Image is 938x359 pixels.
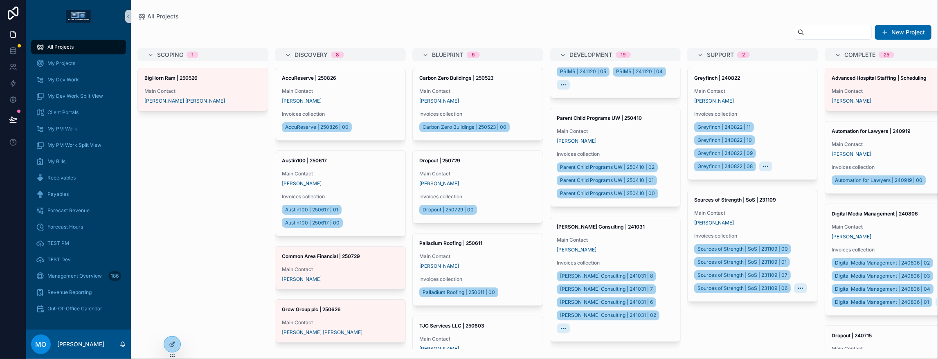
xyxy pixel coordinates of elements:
[557,260,674,266] span: Invoices collection
[31,138,126,153] a: My PM Work Split View
[47,60,75,67] span: My Projects
[47,256,71,263] span: TEST Dev
[707,51,734,59] span: Support
[282,180,322,187] span: [PERSON_NAME]
[275,246,406,289] a: Common Area Financial | 250729Main Contact[PERSON_NAME]
[557,237,674,243] span: Main Contact
[694,122,754,132] a: Greyfinch | 240822 | 11
[412,233,543,306] a: Palladium Roofing | 250611Main Contact[PERSON_NAME]Invoices collectionPalladium Roofing | 250611 ...
[419,323,484,329] strong: TJC Services LLC | 250603
[832,284,934,294] a: Digital Media Management | 240806 | 04
[832,98,871,104] a: [PERSON_NAME]
[47,109,79,116] span: Client Portals
[412,68,543,141] a: Carbon Zero Buildings | 250523Main Contact[PERSON_NAME]Invoices collectionCarbon Zero Buildings |...
[694,270,791,280] a: Sources of Strength | SoS | 231109 | 07
[31,236,126,251] a: TEST PM
[832,258,933,268] a: Digital Media Management | 240806 | 02
[694,233,811,239] span: Invoices collection
[694,220,734,226] a: [PERSON_NAME]
[832,75,927,81] strong: Advanced Hospital Staffing | Scheduling
[560,190,655,197] span: Parent Child Programs UW | 250410 | 00
[557,310,659,320] a: [PERSON_NAME] Consulting | 241031 | 02
[694,98,734,104] span: [PERSON_NAME]
[694,283,791,293] a: Sources of Strength | SoS | 231109 | 06
[47,93,103,99] span: My Dev Work Split View
[336,52,339,58] div: 8
[557,175,657,185] a: Parent Child Programs UW | 250410 | 01
[875,25,931,40] button: New Project
[694,257,790,267] a: Sources of Strength | SoS | 231109 | 01
[31,121,126,136] a: My PM Work
[557,67,610,76] a: PRIMR | 241120 | 05
[47,76,79,83] span: My Dev Work
[47,126,77,132] span: My PM Work
[282,218,343,228] a: Austin100 | 250617 | 00
[282,75,336,81] strong: AccuReserve | 250826
[557,297,656,307] a: [PERSON_NAME] Consulting | 241031 | 6
[419,88,536,94] span: Main Contact
[419,157,460,164] strong: Dropout | 250729
[832,151,871,157] a: [PERSON_NAME]
[66,10,91,23] img: App logo
[687,68,818,180] a: Greyfinch | 240822Main Contact[PERSON_NAME]Invoices collectionGreyfinch | 240822 | 11Greyfinch | ...
[835,286,930,292] span: Digital Media Management | 240806 | 04
[835,260,930,266] span: Digital Media Management | 240806 | 02
[57,340,104,348] p: [PERSON_NAME]
[137,68,268,111] a: BigHorn Ram | 250526Main Contact[PERSON_NAME] [PERSON_NAME]
[47,289,92,296] span: Revenue Reporting
[275,299,406,343] a: Grow Group plc | 250626Main Contact[PERSON_NAME] [PERSON_NAME]
[557,128,674,135] span: Main Contact
[108,271,121,281] div: 186
[697,137,752,144] span: Greyfinch | 240822 | 10
[282,253,360,259] strong: Common Area Financial | 250729
[560,299,653,305] span: [PERSON_NAME] Consulting | 241031 | 6
[275,150,406,236] a: Austin100 | 250617Main Contact[PERSON_NAME]Invoices collectionAustin100 | 250617 | 01Austin100 | ...
[419,287,498,297] a: Palladium Roofing | 250611 | 00
[282,319,399,326] span: Main Contact
[419,122,510,132] a: Carbon Zero Buildings | 250523 | 00
[557,188,658,198] a: Parent Child Programs UW | 250410 | 00
[557,224,645,230] strong: [PERSON_NAME] Consulting | 241031
[47,305,102,312] span: Out-Of-Office Calendar
[47,158,65,165] span: My Bills
[419,253,536,260] span: Main Contact
[550,108,681,207] a: Parent Child Programs UW | 250410Main Contact[PERSON_NAME]Invoices collectionParent Child Program...
[832,233,871,240] span: [PERSON_NAME]
[47,224,83,230] span: Forecast Hours
[47,207,90,214] span: Forecast Revenue
[419,346,459,352] a: [PERSON_NAME]
[419,276,536,283] span: Invoices collection
[432,51,463,59] span: Blueprint
[557,115,642,121] strong: Parent Child Programs UW | 250410
[832,297,932,307] a: Digital Media Management | 240806 | 01
[560,286,653,292] span: [PERSON_NAME] Consulting | 241031 | 7
[560,312,656,319] span: [PERSON_NAME] Consulting | 241031 | 02
[560,273,653,279] span: [PERSON_NAME] Consulting | 241031 | 8
[697,259,787,265] span: Sources of Strength | SoS | 231109 | 01
[412,150,543,223] a: Dropout | 250729Main Contact[PERSON_NAME]Invoices collectionDropout | 250729 | 00
[697,246,788,252] span: Sources of Strength | SoS | 231109 | 00
[697,150,753,157] span: Greyfinch | 240822 | 09
[423,206,474,213] span: Dropout | 250729 | 00
[282,306,341,312] strong: Grow Group plc | 250626
[697,272,787,278] span: Sources of Strength | SoS | 231109 | 07
[419,193,536,200] span: Invoices collection
[560,68,606,75] span: PRIMR | 241120 | 05
[832,175,926,185] a: Automation for Lawyers | 240919 | 00
[557,284,656,294] a: [PERSON_NAME] Consulting | 241031 | 7
[157,51,183,59] span: Scoping
[697,285,787,292] span: Sources of Strength | SoS | 231109 | 06
[560,164,655,171] span: Parent Child Programs UW | 250410 | 02
[694,244,791,254] a: Sources of Strength | SoS | 231109 | 00
[144,98,225,104] a: [PERSON_NAME] [PERSON_NAME]
[419,171,536,177] span: Main Contact
[557,138,596,144] span: [PERSON_NAME]
[47,44,74,50] span: All Projects
[419,111,536,117] span: Invoices collection
[282,111,399,117] span: Invoices collection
